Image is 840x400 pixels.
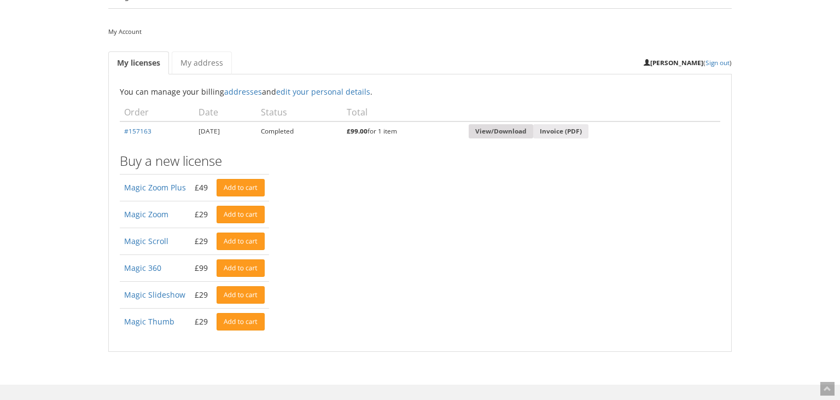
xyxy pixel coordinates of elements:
span: Total [347,106,367,118]
span: Date [199,106,218,118]
td: £29 [190,201,212,228]
a: addresses [224,86,262,97]
td: £29 [190,228,212,254]
a: Magic Zoom Plus [124,182,186,193]
a: My address [172,51,232,74]
a: Magic Thumb [124,316,174,327]
a: Magic Slideshow [124,289,185,300]
a: Add to cart [217,259,265,277]
a: Add to cart [217,233,265,250]
td: for 1 item [342,121,464,141]
td: £29 [190,308,212,335]
a: View/Download [469,124,533,139]
span: £ [347,126,351,135]
span: Status [261,106,287,118]
a: Sign out [705,58,730,67]
span: Order [124,106,149,118]
nav: My Account [108,25,732,38]
strong: [PERSON_NAME] [644,58,703,67]
a: My licenses [108,51,169,74]
a: Add to cart [217,286,265,304]
td: £29 [190,281,212,308]
a: Add to cart [217,179,265,196]
a: Add to cart [217,206,265,223]
a: #157163 [124,126,151,135]
a: Invoice (PDF) [533,124,588,139]
td: £99 [190,254,212,281]
p: You can manage your billing and . [120,85,720,98]
a: Magic Scroll [124,236,168,246]
a: Magic 360 [124,263,161,273]
a: edit your personal details [276,86,370,97]
time: [DATE] [199,126,220,135]
a: Add to cart [217,313,265,331]
small: ( ) [644,58,732,67]
td: Completed [256,121,342,141]
td: £49 [190,174,212,201]
a: Magic Zoom [124,209,168,219]
h3: Buy a new license [120,154,720,168]
bdi: 99.00 [347,126,367,135]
